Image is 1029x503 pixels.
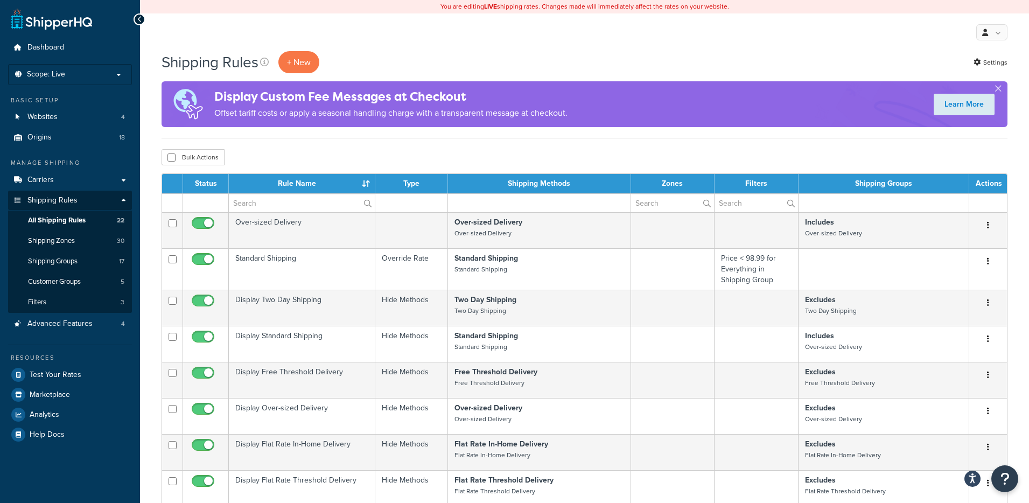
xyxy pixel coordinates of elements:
[454,264,507,274] small: Standard Shipping
[27,196,78,205] span: Shipping Rules
[117,236,124,246] span: 30
[805,294,836,305] strong: Excludes
[278,51,319,73] p: + New
[8,272,132,292] li: Customer Groups
[162,149,225,165] button: Bulk Actions
[805,366,836,378] strong: Excludes
[715,194,798,212] input: Search
[8,231,132,251] li: Shipping Zones
[8,425,132,444] a: Help Docs
[631,194,714,212] input: Search
[214,106,568,121] p: Offset tariff costs or apply a seasonal handling charge with a transparent message at checkout.
[799,174,969,193] th: Shipping Groups
[454,253,518,264] strong: Standard Shipping
[8,38,132,58] a: Dashboard
[454,228,512,238] small: Over-sized Delivery
[229,212,375,248] td: Over-sized Delivery
[8,211,132,230] a: All Shipping Rules 22
[805,378,875,388] small: Free Threshold Delivery
[229,174,375,193] th: Rule Name : activate to sort column ascending
[805,450,881,460] small: Flat Rate In-Home Delivery
[8,211,132,230] li: All Shipping Rules
[8,170,132,190] a: Carriers
[8,314,132,334] li: Advanced Features
[229,326,375,362] td: Display Standard Shipping
[454,450,530,460] small: Flat Rate In-Home Delivery
[119,133,125,142] span: 18
[8,292,132,312] a: Filters 3
[8,292,132,312] li: Filters
[28,236,75,246] span: Shipping Zones
[805,216,834,228] strong: Includes
[805,306,857,316] small: Two Day Shipping
[121,298,124,307] span: 3
[454,486,535,496] small: Flat Rate Threshold Delivery
[229,434,375,470] td: Display Flat Rate In-Home Delivery
[8,128,132,148] a: Origins 18
[229,398,375,434] td: Display Over-sized Delivery
[454,402,522,414] strong: Over-sized Delivery
[8,158,132,167] div: Manage Shipping
[484,2,497,11] b: LIVE
[229,362,375,398] td: Display Free Threshold Delivery
[454,438,548,450] strong: Flat Rate In-Home Delivery
[448,174,631,193] th: Shipping Methods
[8,128,132,148] li: Origins
[805,228,862,238] small: Over-sized Delivery
[375,434,448,470] td: Hide Methods
[375,290,448,326] td: Hide Methods
[8,385,132,404] a: Marketplace
[805,438,836,450] strong: Excludes
[8,251,132,271] li: Shipping Groups
[454,366,537,378] strong: Free Threshold Delivery
[162,52,258,73] h1: Shipping Rules
[805,342,862,352] small: Over-sized Delivery
[805,486,886,496] small: Flat Rate Threshold Delivery
[375,326,448,362] td: Hide Methods
[454,330,518,341] strong: Standard Shipping
[454,378,524,388] small: Free Threshold Delivery
[229,248,375,290] td: Standard Shipping
[375,398,448,434] td: Hide Methods
[121,277,124,287] span: 5
[30,410,59,420] span: Analytics
[454,294,516,305] strong: Two Day Shipping
[375,362,448,398] td: Hide Methods
[28,216,86,225] span: All Shipping Rules
[8,191,132,313] li: Shipping Rules
[11,8,92,30] a: ShipperHQ Home
[805,330,834,341] strong: Includes
[8,353,132,362] div: Resources
[119,257,124,266] span: 17
[8,231,132,251] a: Shipping Zones 30
[28,298,46,307] span: Filters
[27,176,54,185] span: Carriers
[27,43,64,52] span: Dashboard
[805,474,836,486] strong: Excludes
[715,248,799,290] td: Price < 98.99 for Everything in Shipping Group
[454,414,512,424] small: Over-sized Delivery
[121,113,125,122] span: 4
[375,248,448,290] td: Override Rate
[214,88,568,106] h4: Display Custom Fee Messages at Checkout
[28,277,81,287] span: Customer Groups
[934,94,995,115] a: Learn More
[8,405,132,424] a: Analytics
[30,371,81,380] span: Test Your Rates
[715,174,799,193] th: Filters
[183,174,229,193] th: Status
[991,465,1018,492] button: Open Resource Center
[8,96,132,105] div: Basic Setup
[454,342,507,352] small: Standard Shipping
[375,174,448,193] th: Type
[805,402,836,414] strong: Excludes
[631,174,715,193] th: Zones
[229,194,375,212] input: Search
[27,319,93,329] span: Advanced Features
[8,251,132,271] a: Shipping Groups 17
